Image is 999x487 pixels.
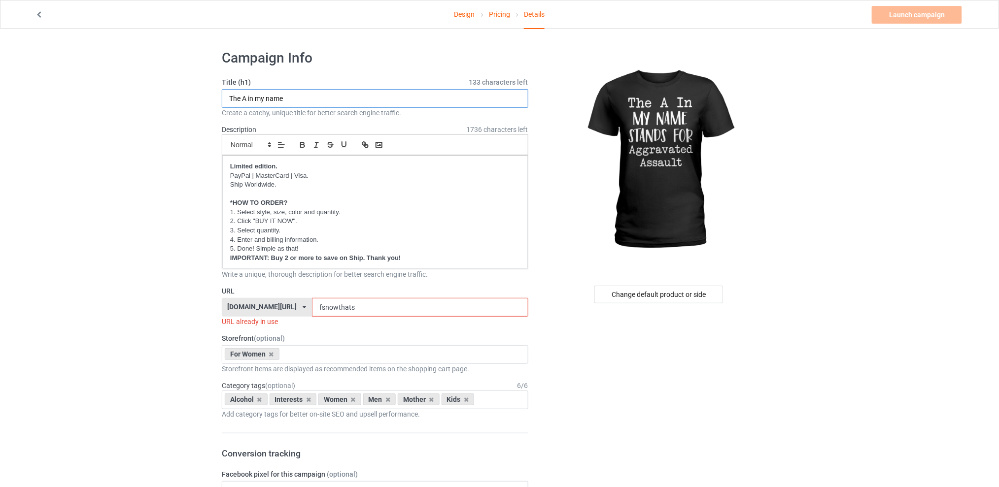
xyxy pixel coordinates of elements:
[222,409,528,419] div: Add category tags for better on-site SEO and upsell performance.
[222,269,528,279] div: Write a unique, thorough description for better search engine traffic.
[230,226,520,235] p: 3. Select quantity.
[327,470,358,478] span: (optional)
[222,333,528,343] label: Storefront
[230,244,520,254] p: 5. Done! Simple as that!
[222,381,295,390] label: Category tags
[442,393,475,405] div: Kids
[318,393,361,405] div: Women
[225,348,279,360] div: For Women
[230,199,288,206] strong: *HOW TO ORDER?
[230,180,520,190] p: Ship Worldwide.
[230,162,277,170] strong: Limited edition.
[222,469,528,479] label: Facebook pixel for this campaign
[265,382,295,390] span: (optional)
[225,393,268,405] div: Alcohol
[489,0,510,28] a: Pricing
[517,381,528,390] div: 6 / 6
[230,254,401,261] strong: IMPORTANT: Buy 2 or more to save on Ship. Thank you!
[228,303,297,310] div: [DOMAIN_NAME][URL]
[222,77,528,87] label: Title (h1)
[222,448,528,459] h3: Conversion tracking
[230,208,520,217] p: 1. Select style, size, color and quantity.
[230,171,520,181] p: PayPal | MasterCard | Visa.
[222,286,528,296] label: URL
[222,108,528,118] div: Create a catchy, unique title for better search engine traffic.
[363,393,396,405] div: Men
[270,393,317,405] div: Interests
[469,77,528,87] span: 133 characters left
[524,0,545,29] div: Details
[254,334,285,342] span: (optional)
[230,217,520,226] p: 2. Click "BUY IT NOW".
[222,317,528,326] div: URL already in use
[222,364,528,374] div: Storefront items are displayed as recommended items on the shopping cart page.
[230,235,520,245] p: 4. Enter and billing information.
[454,0,475,28] a: Design
[222,49,528,67] h1: Campaign Info
[594,286,723,303] div: Change default product or side
[398,393,440,405] div: Mother
[467,125,528,134] span: 1736 characters left
[222,126,256,133] label: Description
